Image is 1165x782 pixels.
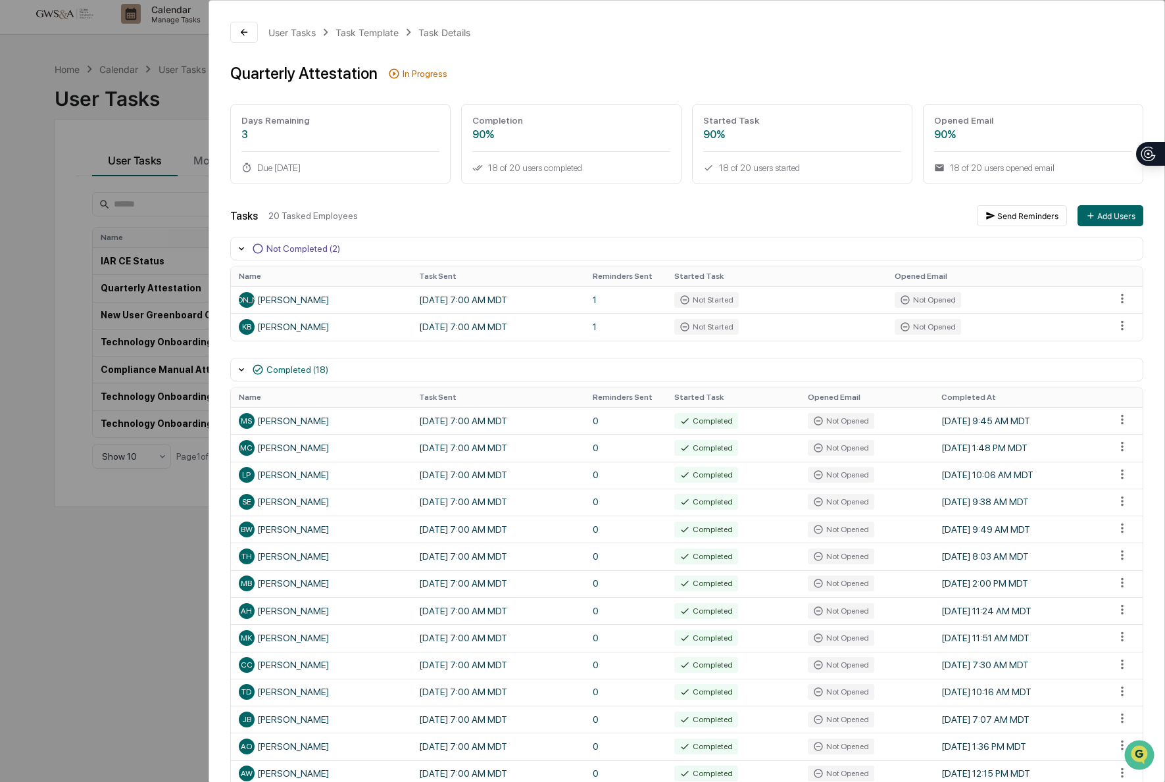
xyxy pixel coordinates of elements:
[933,652,1107,679] td: [DATE] 7:30 AM MDT
[674,494,738,510] div: Completed
[933,679,1107,706] td: [DATE] 10:16 AM MDT
[26,191,83,204] span: Data Lookup
[45,101,216,114] div: Start new chat
[585,570,666,597] td: 0
[808,522,874,537] div: Not Opened
[239,292,403,308] div: [PERSON_NAME]
[585,679,666,706] td: 0
[411,387,585,407] th: Task Sent
[808,549,874,564] div: Not Opened
[895,292,961,308] div: Not Opened
[411,407,585,434] td: [DATE] 7:00 AM MDT
[241,162,439,173] div: Due [DATE]
[933,407,1107,434] td: [DATE] 9:45 AM MDT
[674,657,738,673] div: Completed
[703,128,901,141] div: 90%
[241,660,253,670] span: CC
[585,543,666,570] td: 0
[472,162,670,173] div: 18 of 20 users completed
[808,575,874,591] div: Not Opened
[674,684,738,700] div: Completed
[241,606,252,616] span: AH
[411,313,585,340] td: [DATE] 7:00 AM MDT
[239,440,403,456] div: [PERSON_NAME]
[585,407,666,434] td: 0
[268,27,316,38] div: User Tasks
[808,467,874,483] div: Not Opened
[241,687,251,696] span: TD
[585,597,666,624] td: 0
[674,549,738,564] div: Completed
[674,630,738,646] div: Completed
[411,286,585,313] td: [DATE] 7:00 AM MDT
[585,462,666,489] td: 0
[933,489,1107,516] td: [DATE] 9:38 AM MDT
[585,706,666,733] td: 0
[674,292,739,308] div: Not Started
[411,624,585,651] td: [DATE] 7:00 AM MDT
[239,413,403,429] div: [PERSON_NAME]
[808,657,874,673] div: Not Opened
[933,570,1107,597] td: [DATE] 2:00 PM MDT
[411,516,585,543] td: [DATE] 7:00 AM MDT
[242,322,251,331] span: KB
[231,266,411,286] th: Name
[808,440,874,456] div: Not Opened
[585,733,666,760] td: 0
[241,525,253,534] span: BW
[241,769,253,778] span: AW
[241,128,439,141] div: 3
[230,64,378,83] div: Quarterly Attestation
[808,739,874,754] div: Not Opened
[674,712,738,727] div: Completed
[808,413,874,429] div: Not Opened
[242,497,251,506] span: SE
[239,657,403,673] div: [PERSON_NAME]
[808,684,874,700] div: Not Opened
[411,543,585,570] td: [DATE] 7:00 AM MDT
[8,160,90,184] a: 🖐️Preclearance
[933,706,1107,733] td: [DATE] 7:07 AM MDT
[808,712,874,727] div: Not Opened
[411,266,585,286] th: Task Sent
[934,115,1132,126] div: Opened Email
[933,624,1107,651] td: [DATE] 11:51 AM MDT
[8,185,88,209] a: 🔎Data Lookup
[268,210,966,221] div: 20 Tasked Employees
[411,597,585,624] td: [DATE] 7:00 AM MDT
[934,162,1132,173] div: 18 of 20 users opened email
[585,624,666,651] td: 0
[239,319,403,335] div: [PERSON_NAME]
[808,494,874,510] div: Not Opened
[230,210,258,222] div: Tasks
[808,603,874,619] div: Not Opened
[90,160,168,184] a: 🗄️Attestations
[411,489,585,516] td: [DATE] 7:00 AM MDT
[242,715,251,724] span: JB
[585,387,666,407] th: Reminders Sent
[239,739,403,754] div: [PERSON_NAME]
[241,742,252,751] span: AO
[242,470,251,479] span: LP
[239,575,403,591] div: [PERSON_NAME]
[418,27,470,38] div: Task Details
[666,266,887,286] th: Started Task
[95,167,106,178] div: 🗄️
[240,443,253,452] span: MC
[411,570,585,597] td: [DATE] 7:00 AM MDT
[109,166,163,179] span: Attestations
[239,712,403,727] div: [PERSON_NAME]
[411,462,585,489] td: [DATE] 7:00 AM MDT
[266,364,328,375] div: Completed (18)
[13,192,24,203] div: 🔎
[585,434,666,461] td: 0
[241,416,252,426] span: MS
[674,522,738,537] div: Completed
[933,462,1107,489] td: [DATE] 10:06 AM MDT
[703,115,901,126] div: Started Task
[674,319,739,335] div: Not Started
[977,205,1067,226] button: Send Reminders
[45,114,172,124] div: We're offline, we'll be back soon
